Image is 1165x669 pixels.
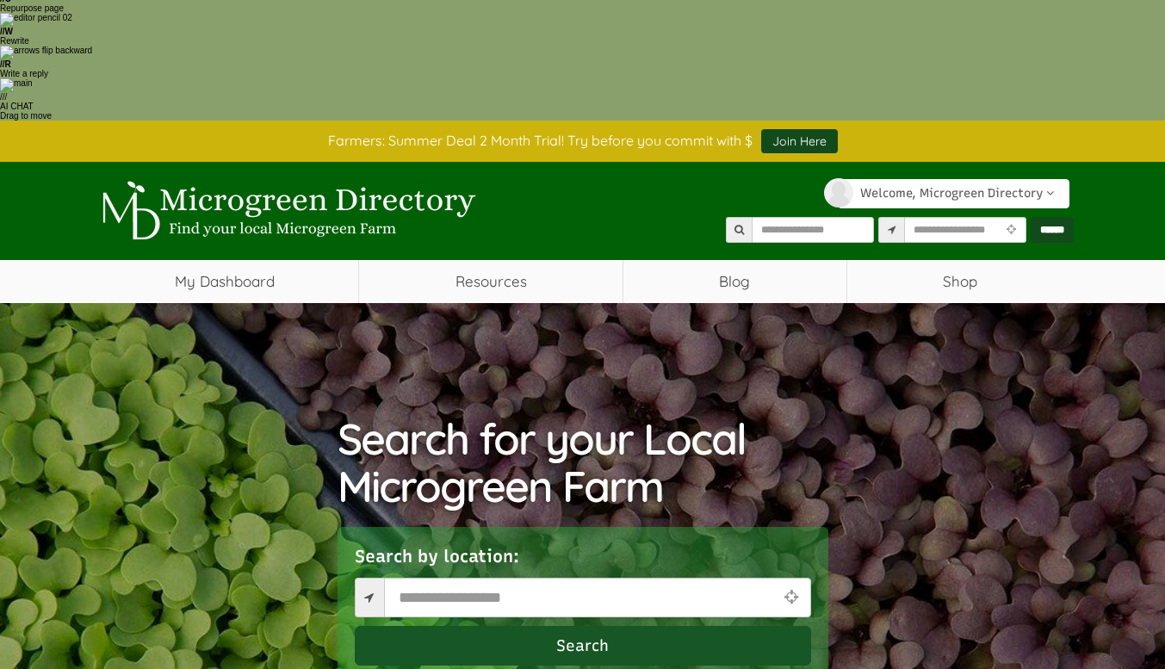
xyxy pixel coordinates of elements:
a: Welcome, Microgreen Directory [838,179,1069,208]
label: Search by location: [355,544,519,569]
a: Blog [623,260,846,303]
a: My Dashboard [92,260,359,303]
img: Microgreen Directory [92,181,480,241]
img: profile profile holder [824,178,853,208]
a: Shop [847,260,1074,303]
i: Use Current Location [779,589,802,605]
a: Join Here [761,129,838,153]
h1: Search for your Local Microgreen Farm [338,415,828,510]
button: Search [355,626,811,666]
i: Use Current Location [1002,225,1020,236]
div: Farmers: Summer Deal 2 Month Trial! Try before you commit with $ [79,129,1087,153]
a: Resources [359,260,623,303]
